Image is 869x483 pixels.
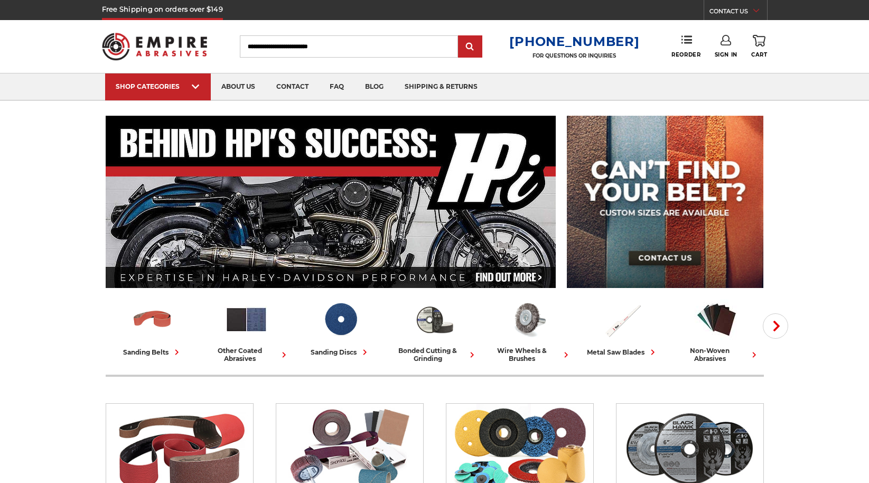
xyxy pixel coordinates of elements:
a: Cart [751,35,767,58]
div: non-woven abrasives [674,347,760,363]
p: FOR QUESTIONS OR INQUIRIES [509,52,639,59]
img: Sanding Belts [130,298,174,341]
div: metal saw blades [587,347,658,358]
a: about us [211,73,266,100]
div: wire wheels & brushes [486,347,572,363]
a: [PHONE_NUMBER] [509,34,639,49]
a: other coated abrasives [204,298,289,363]
img: Banner for an interview featuring Horsepower Inc who makes Harley performance upgrades featured o... [106,116,556,288]
button: Next [763,313,788,339]
span: Cart [751,51,767,58]
a: CONTACT US [709,5,767,20]
input: Submit [460,36,481,58]
div: sanding belts [123,347,182,358]
a: Reorder [671,35,700,58]
a: non-woven abrasives [674,298,760,363]
span: Sign In [715,51,737,58]
a: wire wheels & brushes [486,298,572,363]
div: SHOP CATEGORIES [116,82,200,90]
a: faq [319,73,354,100]
img: Empire Abrasives [102,26,208,67]
a: shipping & returns [394,73,488,100]
div: sanding discs [311,347,370,358]
img: Metal Saw Blades [601,298,644,341]
a: contact [266,73,319,100]
img: Other Coated Abrasives [225,298,268,341]
a: bonded cutting & grinding [392,298,478,363]
a: metal saw blades [580,298,666,358]
div: bonded cutting & grinding [392,347,478,363]
a: blog [354,73,394,100]
a: sanding discs [298,298,384,358]
img: Wire Wheels & Brushes [507,298,550,341]
img: Sanding Discs [319,298,362,341]
img: Bonded Cutting & Grinding [413,298,456,341]
a: sanding belts [110,298,195,358]
img: promo banner for custom belts. [567,116,763,288]
span: Reorder [671,51,700,58]
div: other coated abrasives [204,347,289,363]
img: Non-woven Abrasives [695,298,739,341]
